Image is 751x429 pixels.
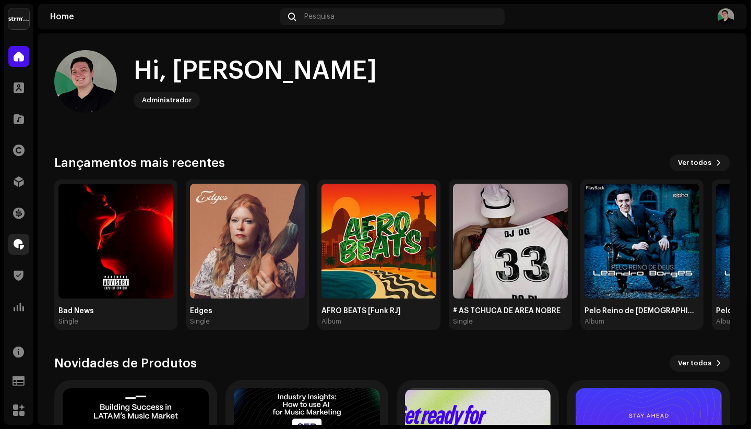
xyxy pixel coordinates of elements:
[54,355,197,372] h3: Novidades de Produtos
[453,317,473,326] div: Single
[190,184,305,299] img: be06f199-d591-4bfd-8915-bc32e59ffc69
[321,317,341,326] div: Album
[321,307,436,315] div: AFRO BEATS [Funk RJ]
[58,317,78,326] div: Single
[321,184,436,299] img: 25c30dab-f249-4adb-900e-6912bcda438c
[453,184,568,299] img: 3478a230-a0d0-415f-aea3-ffb0759c1828
[190,307,305,315] div: Edges
[142,94,192,106] div: Administrador
[190,317,210,326] div: Single
[304,13,335,21] span: Pesquisa
[716,317,736,326] div: Album
[54,50,117,113] img: 918a7c50-60df-4dc6-aa5d-e5e31497a30a
[58,307,173,315] div: Bad News
[54,154,225,171] h3: Lançamentos mais recentes
[50,13,276,21] div: Home
[678,353,711,374] span: Ver todos
[134,54,377,88] div: Hi, [PERSON_NAME]
[670,355,730,372] button: Ver todos
[670,154,730,171] button: Ver todos
[678,152,711,173] span: Ver todos
[718,8,734,25] img: 918a7c50-60df-4dc6-aa5d-e5e31497a30a
[585,307,699,315] div: Pelo Reino de [DEMOGRAPHIC_DATA] [Playback]
[585,317,604,326] div: Album
[8,8,29,29] img: 408b884b-546b-4518-8448-1008f9c76b02
[58,184,173,299] img: 416e2d4f-95fc-4c44-af5f-5f74da8a6e8d
[453,307,568,315] div: # AS TCHUCA DE AREA NOBRE
[585,184,699,299] img: e5fe236c-28eb-4709-b092-791d968d8d8b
